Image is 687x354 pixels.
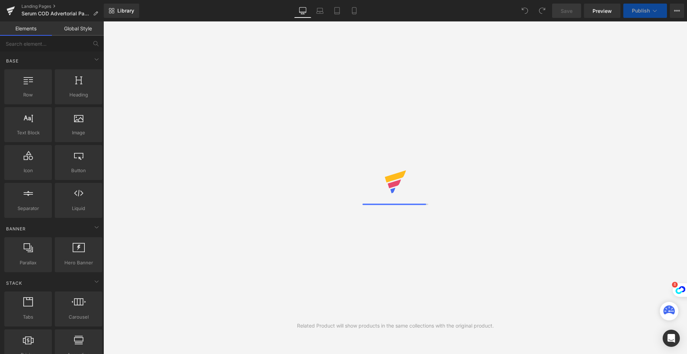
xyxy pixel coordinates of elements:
a: Global Style [52,21,104,36]
span: Serum COD Advertorial Page - [DATE] 17:16:49 [21,11,90,16]
a: Landing Pages [21,4,104,9]
span: Parallax [6,259,50,266]
span: Separator [6,205,50,212]
span: Button [57,167,100,174]
span: Publish [632,8,650,14]
a: Preview [584,4,620,18]
button: More [670,4,684,18]
span: Liquid [57,205,100,212]
button: Undo [518,4,532,18]
span: Base [5,58,19,64]
button: Redo [535,4,549,18]
a: Desktop [294,4,311,18]
span: Preview [593,7,612,15]
button: Publish [623,4,667,18]
span: Banner [5,225,26,232]
a: Mobile [346,4,363,18]
span: Carousel [57,313,100,321]
div: Related Product will show products in the same collections with the original product. [297,322,494,330]
span: Row [6,91,50,99]
span: Icon [6,167,50,174]
span: Save [561,7,572,15]
a: New Library [104,4,139,18]
span: Library [117,8,134,14]
span: Tabs [6,313,50,321]
span: Hero Banner [57,259,100,266]
a: Tablet [328,4,346,18]
span: Heading [57,91,100,99]
span: Image [57,129,100,136]
div: Open Intercom Messenger [663,330,680,347]
span: Text Block [6,129,50,136]
a: Laptop [311,4,328,18]
span: Stack [5,280,23,286]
